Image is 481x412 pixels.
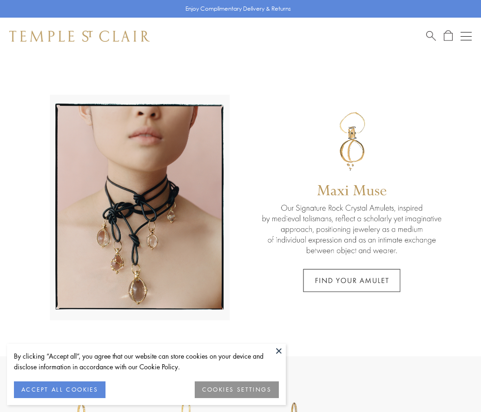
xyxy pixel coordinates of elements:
button: Open navigation [461,31,472,42]
a: Open Shopping Bag [444,30,453,42]
img: Temple St. Clair [9,31,150,42]
a: Search [426,30,436,42]
button: COOKIES SETTINGS [195,381,279,398]
button: ACCEPT ALL COOKIES [14,381,105,398]
p: Enjoy Complimentary Delivery & Returns [185,4,291,13]
div: By clicking “Accept all”, you agree that our website can store cookies on your device and disclos... [14,351,279,372]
